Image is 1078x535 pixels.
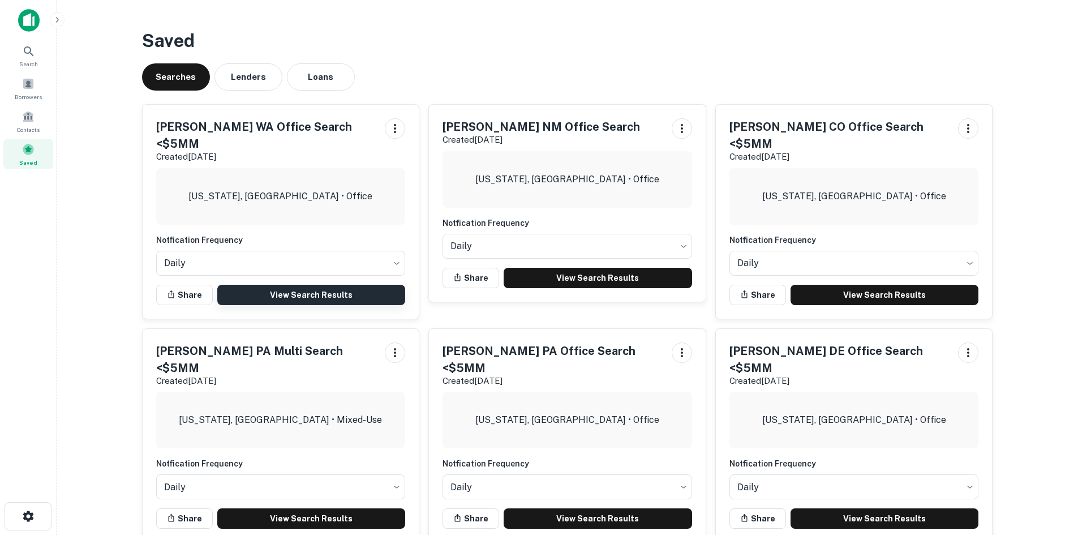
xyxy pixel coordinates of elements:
[1021,444,1078,499] iframe: Chat Widget
[142,27,993,54] h3: Saved
[142,63,210,91] button: Searches
[156,508,213,529] button: Share
[156,471,406,503] div: Without label
[443,133,640,147] p: Created [DATE]
[3,40,53,71] a: Search
[729,508,786,529] button: Share
[443,343,663,376] h5: [PERSON_NAME] PA Office Search <$5MM
[443,118,640,135] h5: [PERSON_NAME] NM Office Search
[504,508,692,529] a: View Search Results
[729,343,950,376] h5: [PERSON_NAME] DE Office Search <$5MM
[729,247,979,279] div: Without label
[214,63,282,91] button: Lenders
[18,9,40,32] img: capitalize-icon.png
[156,343,376,376] h5: [PERSON_NAME] PA Multi Search <$5MM
[217,285,406,305] a: View Search Results
[729,374,950,388] p: Created [DATE]
[729,285,786,305] button: Share
[17,125,40,134] span: Contacts
[443,374,663,388] p: Created [DATE]
[3,106,53,136] a: Contacts
[791,285,979,305] a: View Search Results
[504,268,692,288] a: View Search Results
[729,118,950,152] h5: [PERSON_NAME] CO Office Search <$5MM
[156,118,376,152] h5: [PERSON_NAME] WA Office Search <$5MM
[19,59,38,69] span: Search
[19,158,37,167] span: Saved
[156,374,376,388] p: Created [DATE]
[762,190,946,203] p: [US_STATE], [GEOGRAPHIC_DATA] • Office
[729,471,979,503] div: Without label
[443,471,692,503] div: Without label
[475,413,659,427] p: [US_STATE], [GEOGRAPHIC_DATA] • Office
[475,173,659,186] p: [US_STATE], [GEOGRAPHIC_DATA] • Office
[217,508,406,529] a: View Search Results
[156,234,406,246] h6: Notfication Frequency
[729,234,979,246] h6: Notfication Frequency
[15,92,42,101] span: Borrowers
[729,457,979,470] h6: Notfication Frequency
[156,247,406,279] div: Without label
[443,268,499,288] button: Share
[156,285,213,305] button: Share
[156,457,406,470] h6: Notfication Frequency
[443,217,692,229] h6: Notfication Frequency
[188,190,372,203] p: [US_STATE], [GEOGRAPHIC_DATA] • Office
[443,508,499,529] button: Share
[3,73,53,104] a: Borrowers
[762,413,946,427] p: [US_STATE], [GEOGRAPHIC_DATA] • Office
[156,150,376,164] p: Created [DATE]
[791,508,979,529] a: View Search Results
[287,63,355,91] button: Loans
[179,413,382,427] p: [US_STATE], [GEOGRAPHIC_DATA] • Mixed-Use
[729,150,950,164] p: Created [DATE]
[3,139,53,169] a: Saved
[443,457,692,470] h6: Notfication Frequency
[443,230,692,262] div: Without label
